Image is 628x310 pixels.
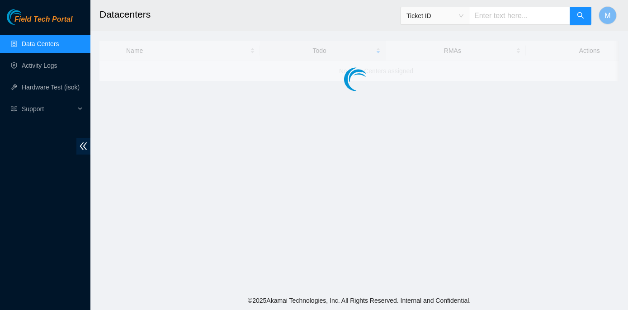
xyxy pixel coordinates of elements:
[469,7,570,25] input: Enter text here...
[604,10,610,21] span: M
[76,138,90,155] span: double-left
[577,12,584,20] span: search
[7,9,46,25] img: Akamai Technologies
[7,16,72,28] a: Akamai TechnologiesField Tech Portal
[406,9,463,23] span: Ticket ID
[90,291,628,310] footer: © 2025 Akamai Technologies, Inc. All Rights Reserved. Internal and Confidential.
[14,15,72,24] span: Field Tech Portal
[570,7,591,25] button: search
[22,62,57,69] a: Activity Logs
[22,100,75,118] span: Support
[11,106,17,112] span: read
[22,40,59,47] a: Data Centers
[22,84,80,91] a: Hardware Test (isok)
[599,6,617,24] button: M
